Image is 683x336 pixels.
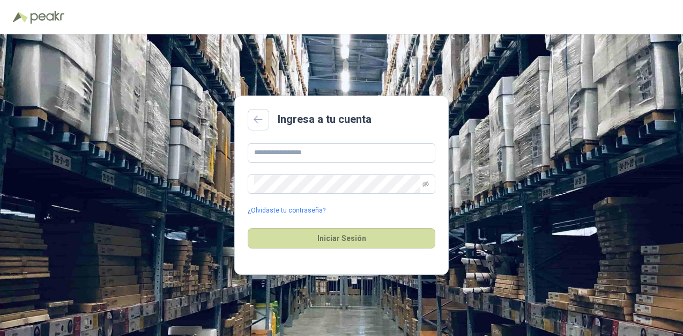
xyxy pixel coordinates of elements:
img: Logo [13,12,28,23]
button: Iniciar Sesión [248,228,435,249]
a: ¿Olvidaste tu contraseña? [248,206,325,216]
img: Peakr [30,11,64,24]
h2: Ingresa a tu cuenta [278,111,372,128]
span: eye-invisible [422,181,429,187]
